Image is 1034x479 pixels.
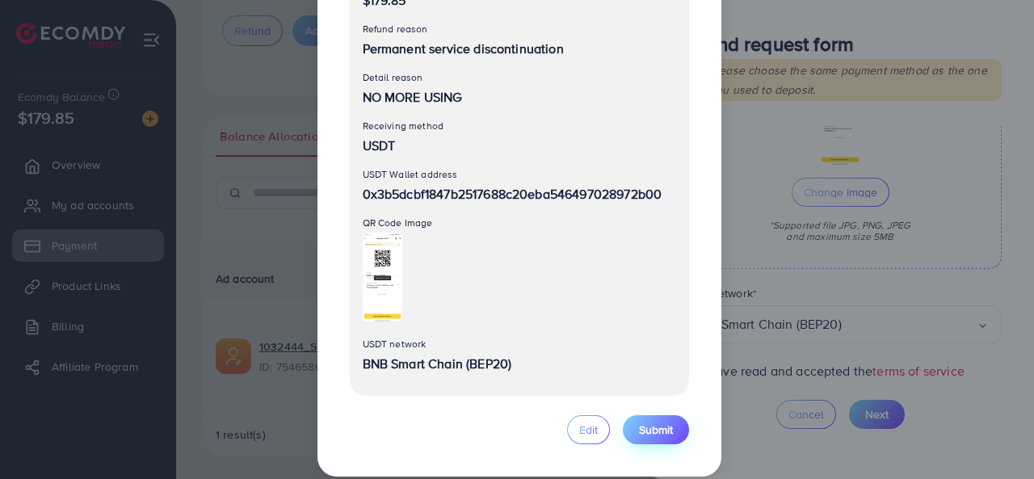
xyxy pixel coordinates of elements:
[623,415,689,444] button: Submit
[363,136,676,155] p: USDT
[363,233,403,321] img: Preview Image
[363,87,676,107] p: NO MORE USING
[363,39,676,58] p: Permanent service discontinuation
[363,354,676,373] p: BNB Smart Chain (BEP20)
[363,116,676,136] p: Receiving method
[363,184,676,204] p: 0x3b5dcbf1847b2517688c20eba546497028972b00
[363,68,676,87] p: Detail reason
[363,213,676,233] p: QR Code Image
[639,422,673,438] span: Submit
[965,406,1022,467] iframe: Chat
[363,165,676,184] p: USDT Wallet address
[363,19,676,39] p: Refund reason
[363,334,676,354] p: USDT network
[567,415,610,444] button: Edit
[579,422,598,438] span: Edit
